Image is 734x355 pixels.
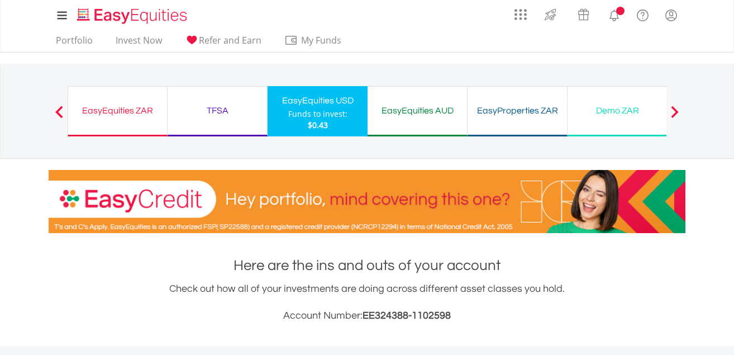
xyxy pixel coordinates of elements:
a: Invest Now [111,35,166,52]
img: thrive-v2.svg [541,6,560,23]
span: My Funds [284,33,358,48]
span: EE324388-1102598 [363,310,451,321]
h3: Account Number: [49,308,685,324]
img: EasyCredit Promotion Banner [49,170,685,233]
button: Next [664,111,686,122]
a: Refer and Earn [180,35,266,52]
img: vouchers-v2.svg [574,6,593,23]
div: EasyEquities USD [274,93,361,108]
a: Portfolio [51,35,97,52]
a: Notifications [600,3,628,25]
div: Check out how all of your investments are doing across different asset classes you hold. [49,281,685,324]
a: Vouchers [567,3,600,23]
div: EasyProperties ZAR [474,103,560,119]
img: grid-menu-icon.svg [514,8,527,21]
div: EasyEquities AUD [374,103,460,119]
a: FAQ's and Support [628,3,657,25]
a: My Profile [657,3,685,27]
div: EasyEquities ZAR [75,103,160,119]
h1: Here are the ins and outs of your account [49,255,685,276]
div: TFSA [174,103,260,119]
div: Demo ZAR [574,103,660,119]
button: Previous [48,111,70,122]
img: EasyEquities_Logo.png [75,7,192,25]
a: AppsGrid [507,3,534,21]
span: Refer and Earn [199,34,261,46]
div: Funds to invest: [288,108,347,120]
span: $0.43 [308,120,328,130]
a: Home page [73,3,192,25]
